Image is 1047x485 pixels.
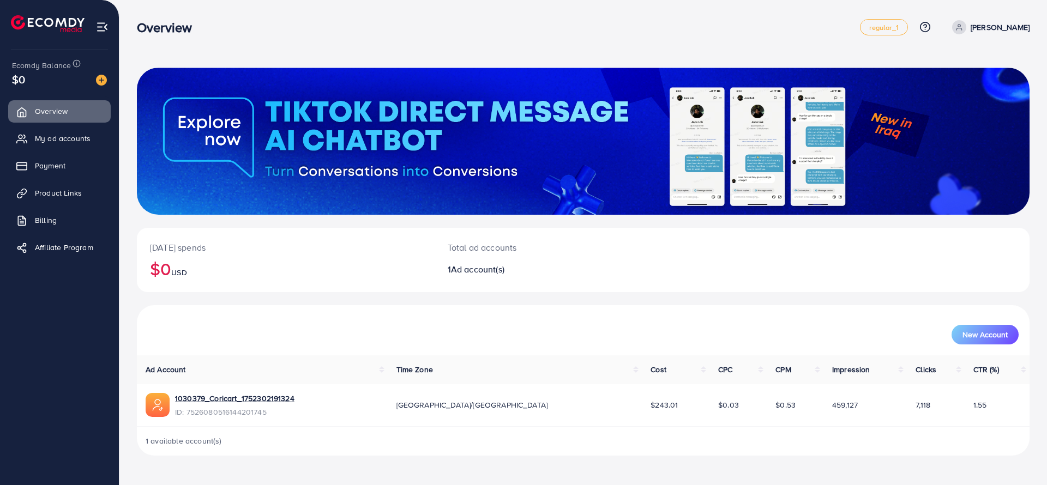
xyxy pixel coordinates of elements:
span: 459,127 [832,399,858,410]
a: Product Links [8,182,111,204]
span: Ecomdy Balance [12,60,71,71]
span: CTR (%) [973,364,999,375]
a: Overview [8,100,111,122]
span: New Account [962,331,1008,338]
span: Impression [832,364,870,375]
p: [PERSON_NAME] [971,21,1030,34]
a: 1030379_Coricart_1752302191324 [175,393,294,404]
span: Time Zone [396,364,433,375]
span: $0.03 [718,399,739,410]
a: My ad accounts [8,128,111,149]
span: Overview [35,106,68,117]
span: $0.53 [775,399,796,410]
a: Billing [8,209,111,231]
img: image [96,75,107,86]
span: Product Links [35,187,82,198]
span: CPM [775,364,791,375]
span: 1.55 [973,399,987,410]
h2: 1 [448,264,645,275]
img: ic-ads-acc.e4c84228.svg [146,393,170,417]
h2: $0 [150,258,422,279]
span: $243.01 [651,399,678,410]
p: Total ad accounts [448,241,645,254]
span: ID: 7526080516144201745 [175,407,294,417]
a: [PERSON_NAME] [948,20,1030,34]
span: regular_1 [869,24,898,31]
h3: Overview [137,20,201,35]
span: Payment [35,160,65,171]
img: menu [96,21,109,33]
span: 7,118 [916,399,930,410]
span: $0 [12,71,25,87]
iframe: Chat [1001,436,1039,477]
span: My ad accounts [35,133,91,144]
span: Ad account(s) [451,263,504,275]
span: Ad Account [146,364,186,375]
p: [DATE] spends [150,241,422,254]
span: 1 available account(s) [146,435,222,446]
span: USD [171,267,186,278]
img: logo [11,15,85,32]
span: [GEOGRAPHIC_DATA]/[GEOGRAPHIC_DATA] [396,399,548,410]
span: Cost [651,364,666,375]
span: Billing [35,215,57,226]
button: New Account [952,325,1019,344]
span: Affiliate Program [35,242,93,253]
a: Payment [8,155,111,177]
a: regular_1 [860,19,907,35]
a: Affiliate Program [8,237,111,258]
span: Clicks [916,364,936,375]
span: CPC [718,364,732,375]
